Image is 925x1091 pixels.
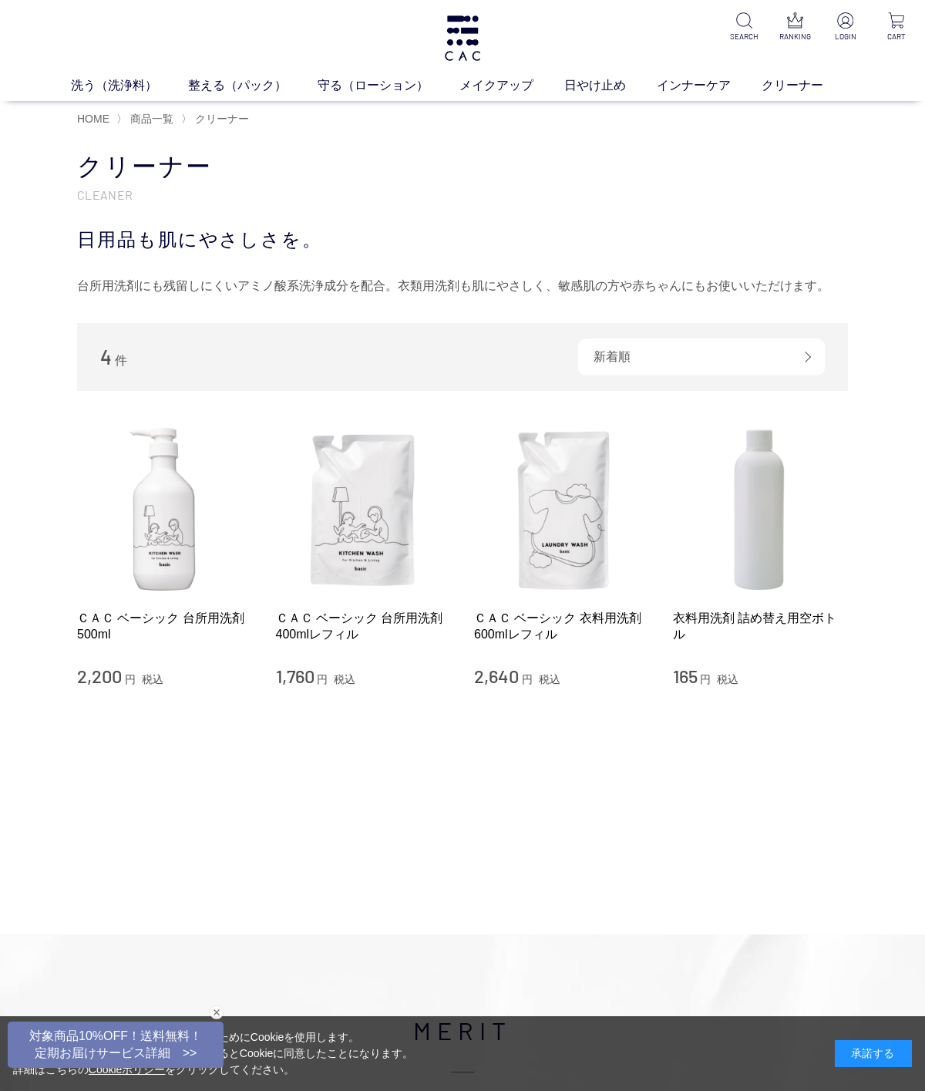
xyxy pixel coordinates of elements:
a: 衣料用洗剤 詰め替え用空ボトル [673,610,849,643]
span: 165 [673,665,698,687]
span: 2,640 [474,665,519,687]
a: 洗う（洗浄料） [71,76,188,95]
a: クリーナー [762,76,854,95]
span: 2,200 [77,665,122,687]
li: 〉 [181,112,253,126]
p: CART [880,31,913,42]
div: 日用品も肌にやさしさを。 [77,226,848,254]
img: 衣料用洗剤 詰め替え用空ボトル [673,422,849,598]
a: 整える（パック） [188,76,318,95]
a: ＣＡＣ ベーシック 衣料用洗剤600mlレフィル [474,610,650,643]
img: logo [442,15,483,61]
span: 税込 [142,673,163,685]
img: ＣＡＣ ベーシック 台所用洗剤 500ml [77,422,253,598]
p: SEARCH [728,31,760,42]
span: 商品一覧 [130,113,173,125]
h1: クリーナー [77,150,848,184]
a: インナーケア [657,76,762,95]
a: 商品一覧 [127,113,173,125]
a: LOGIN [829,12,862,42]
div: 承諾する [835,1040,912,1067]
p: CLEANER [77,187,848,203]
span: 税込 [717,673,738,685]
img: ＣＡＣ ベーシック 衣料用洗剤600mlレフィル [474,422,650,598]
p: RANKING [779,31,811,42]
a: メイクアップ [459,76,564,95]
span: 税込 [539,673,560,685]
img: ＣＡＣ ベーシック 台所用洗剤 400mlレフィル [276,422,452,598]
a: ＣＡＣ ベーシック 台所用洗剤 500ml [77,610,253,643]
a: ＣＡＣ ベーシック 台所用洗剤 400mlレフィル [276,610,452,643]
p: LOGIN [829,31,862,42]
span: 円 [522,673,533,685]
span: 件 [115,354,127,367]
div: 台所用洗剤にも残留しにくいアミノ酸系洗浄成分を配合。衣類用洗剤も肌にやさしく、敏感肌の方や赤ちゃんにもお使いいただけます。 [77,274,848,298]
span: 円 [700,673,711,685]
span: 円 [317,673,328,685]
span: 税込 [334,673,355,685]
a: SEARCH [728,12,760,42]
div: 新着順 [578,338,825,375]
a: CART [880,12,913,42]
a: HOME [77,113,109,125]
span: クリーナー [195,113,249,125]
li: 〉 [116,112,177,126]
span: 1,760 [276,665,314,687]
span: 円 [125,673,136,685]
a: 日やけ止め [564,76,657,95]
a: クリーナー [192,113,249,125]
a: 守る（ローション） [318,76,459,95]
a: RANKING [779,12,811,42]
span: 4 [100,345,112,369]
